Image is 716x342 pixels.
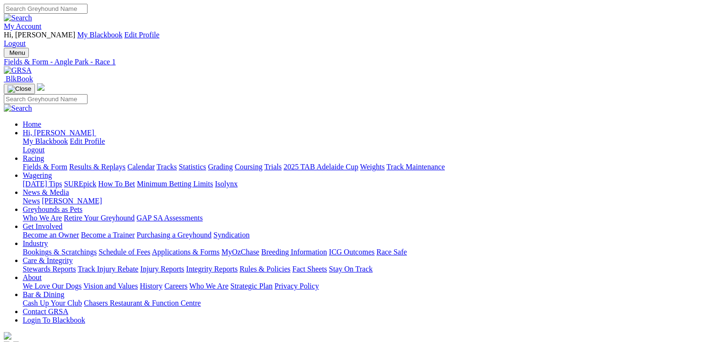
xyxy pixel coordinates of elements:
a: Minimum Betting Limits [137,180,213,188]
div: News & Media [23,197,712,205]
a: Edit Profile [124,31,159,39]
a: Track Maintenance [387,163,445,171]
a: Purchasing a Greyhound [137,231,212,239]
a: Bookings & Scratchings [23,248,97,256]
a: SUREpick [64,180,96,188]
a: Fields & Form [23,163,67,171]
a: Cash Up Your Club [23,299,82,307]
a: [DATE] Tips [23,180,62,188]
a: BlkBook [4,75,33,83]
a: How To Bet [98,180,135,188]
span: Hi, [PERSON_NAME] [23,129,94,137]
div: Bar & Dining [23,299,712,307]
a: Weights [360,163,385,171]
a: Logout [23,146,44,154]
a: Isolynx [215,180,238,188]
a: Login To Blackbook [23,316,85,324]
a: Coursing [235,163,263,171]
div: My Account [4,31,712,48]
a: Privacy Policy [274,282,319,290]
a: ICG Outcomes [329,248,374,256]
a: Careers [164,282,187,290]
span: Hi, [PERSON_NAME] [4,31,75,39]
a: Results & Replays [69,163,125,171]
a: We Love Our Dogs [23,282,81,290]
a: Schedule of Fees [98,248,150,256]
a: GAP SA Assessments [137,214,203,222]
a: Vision and Values [83,282,138,290]
a: Racing [23,154,44,162]
a: Who We Are [189,282,229,290]
div: Industry [23,248,712,256]
a: [PERSON_NAME] [42,197,102,205]
a: Integrity Reports [186,265,238,273]
a: Stewards Reports [23,265,76,273]
a: MyOzChase [221,248,259,256]
a: Become a Trainer [81,231,135,239]
img: GRSA [4,66,32,75]
a: My Blackbook [23,137,68,145]
div: Care & Integrity [23,265,712,273]
a: Chasers Restaurant & Function Centre [84,299,201,307]
button: Toggle navigation [4,48,29,58]
a: Hi, [PERSON_NAME] [23,129,96,137]
a: Trials [264,163,282,171]
a: Injury Reports [140,265,184,273]
img: logo-grsa-white.png [37,83,44,91]
a: Bar & Dining [23,290,64,298]
a: History [140,282,162,290]
a: Contact GRSA [23,307,68,316]
div: Get Involved [23,231,712,239]
span: BlkBook [6,75,33,83]
a: Greyhounds as Pets [23,205,82,213]
a: My Account [4,22,42,30]
a: Industry [23,239,48,247]
a: News & Media [23,188,69,196]
a: Wagering [23,171,52,179]
a: About [23,273,42,281]
a: Track Injury Rebate [78,265,138,273]
a: Stay On Track [329,265,372,273]
a: Fields & Form - Angle Park - Race 1 [4,58,712,66]
a: Who We Are [23,214,62,222]
a: Breeding Information [261,248,327,256]
a: Applications & Forms [152,248,220,256]
a: Care & Integrity [23,256,73,264]
div: Wagering [23,180,712,188]
a: Home [23,120,41,128]
a: Race Safe [376,248,407,256]
a: Statistics [179,163,206,171]
a: Retire Your Greyhound [64,214,135,222]
span: Menu [9,49,25,56]
img: logo-grsa-white.png [4,332,11,340]
a: Grading [208,163,233,171]
a: Logout [4,39,26,47]
a: Syndication [213,231,249,239]
input: Search [4,94,88,104]
a: 2025 TAB Adelaide Cup [283,163,358,171]
button: Toggle navigation [4,84,35,94]
a: News [23,197,40,205]
a: Tracks [157,163,177,171]
a: Strategic Plan [230,282,273,290]
div: About [23,282,712,290]
div: Racing [23,163,712,171]
a: Get Involved [23,222,62,230]
a: Edit Profile [70,137,105,145]
img: Close [8,85,31,93]
a: Become an Owner [23,231,79,239]
div: Greyhounds as Pets [23,214,712,222]
input: Search [4,4,88,14]
a: My Blackbook [77,31,123,39]
a: Calendar [127,163,155,171]
img: Search [4,104,32,113]
a: Rules & Policies [239,265,291,273]
img: Search [4,14,32,22]
a: Fact Sheets [292,265,327,273]
div: Hi, [PERSON_NAME] [23,137,712,154]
